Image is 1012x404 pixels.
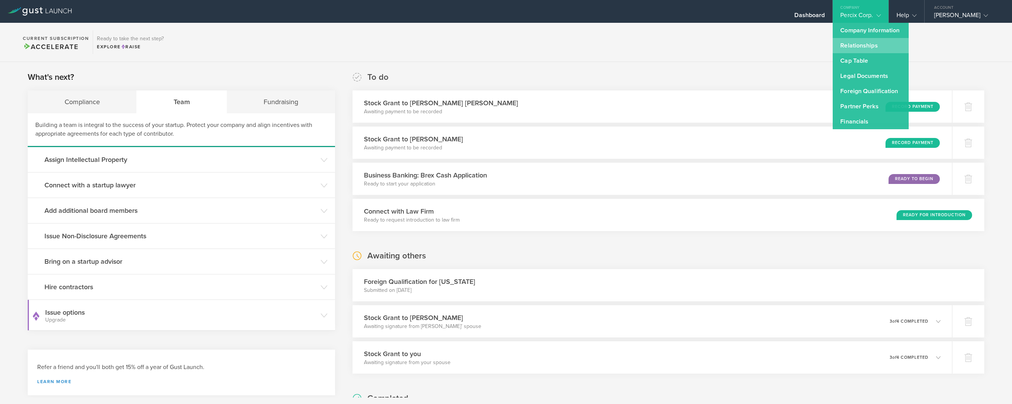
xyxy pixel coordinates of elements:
p: Awaiting signature from [PERSON_NAME]’ spouse [364,323,481,330]
div: Connect with Law FirmReady to request introduction to law firmReady for Introduction [353,199,984,231]
p: Awaiting signature from your spouse [364,359,451,366]
p: Submitted on [DATE] [364,287,475,294]
h3: Assign Intellectual Property [44,155,317,165]
div: Ready to take the next step?ExploreRaise [93,30,168,54]
div: Building a team is integral to the success of your startup. Protect your company and align incent... [28,113,335,147]
div: Record Payment [885,102,940,112]
div: Explore [97,43,164,50]
div: Fundraising [227,90,335,113]
h2: What's next? [28,72,74,83]
div: Ready for Introduction [897,210,972,220]
h3: Hire contractors [44,282,317,292]
h3: Issue Non-Disclosure Agreements [44,231,317,241]
h3: Bring on a startup advisor [44,257,317,266]
h2: Current Subscription [23,36,89,41]
p: Awaiting payment to be recorded [364,108,518,116]
h3: Connect with Law Firm [364,206,460,216]
div: Dashboard [794,11,825,23]
h3: Foreign Qualification for [US_STATE] [364,277,475,287]
iframe: Chat Widget [974,368,1012,404]
div: Business Banking: Brex Cash ApplicationReady to start your applicationReady to Begin [353,163,952,195]
h2: Completed [367,393,408,404]
div: Ready to Begin [889,174,940,184]
div: Record Payment [885,138,940,148]
em: of [892,355,897,360]
h3: Ready to take the next step? [97,36,164,41]
div: Percix Corp. [840,11,881,23]
p: 3 4 completed [890,355,928,360]
h2: Awaiting others [367,250,426,261]
div: Help [897,11,917,23]
em: of [892,319,897,324]
div: Stock Grant to [PERSON_NAME] [PERSON_NAME]Awaiting payment to be recordedRecord Payment [353,90,952,123]
span: Accelerate [23,43,78,51]
div: Team [137,90,227,113]
div: [PERSON_NAME] [934,11,999,23]
div: Stock Grant to [PERSON_NAME]Awaiting payment to be recordedRecord Payment [353,127,952,159]
h3: Connect with a startup lawyer [44,180,317,190]
p: Ready to request introduction to law firm [364,216,460,224]
h2: To do [367,72,389,83]
p: Ready to start your application [364,180,487,188]
div: Compliance [28,90,137,113]
a: Learn more [37,379,326,384]
h3: Refer a friend and you'll both get 15% off a year of Gust Launch. [37,363,326,372]
p: Awaiting payment to be recorded [364,144,463,152]
h3: Business Banking: Brex Cash Application [364,170,487,180]
h3: Add additional board members [44,206,317,215]
h3: Stock Grant to [PERSON_NAME] [PERSON_NAME] [364,98,518,108]
h3: Stock Grant to you [364,349,451,359]
h3: Stock Grant to [PERSON_NAME] [364,313,481,323]
h3: Stock Grant to [PERSON_NAME] [364,134,463,144]
p: 3 4 completed [890,319,928,323]
small: Upgrade [45,317,317,323]
span: Raise [121,44,141,49]
h3: Issue options [45,307,317,323]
